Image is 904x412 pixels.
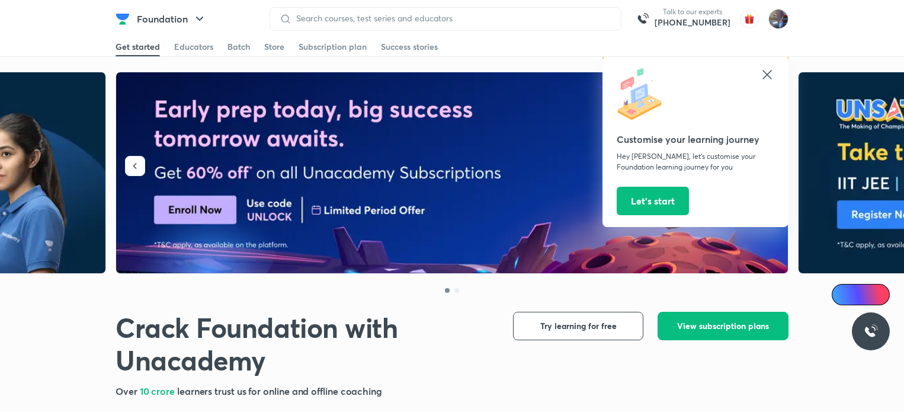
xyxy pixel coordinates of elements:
[617,151,774,173] p: Hey [PERSON_NAME], let’s customise your Foundation learning journey for you
[140,385,177,397] span: 10 crore
[851,290,883,299] span: Ai Doubts
[617,68,670,121] img: icon
[264,41,284,53] div: Store
[768,9,788,29] img: Akash Medha
[655,7,730,17] p: Talk to our experts
[174,37,213,56] a: Educators
[381,41,438,53] div: Success stories
[227,37,250,56] a: Batch
[264,37,284,56] a: Store
[740,9,759,28] img: avatar
[832,284,890,305] a: Ai Doubts
[864,324,878,338] img: ttu
[540,320,617,332] span: Try learning for free
[116,37,160,56] a: Get started
[655,17,730,28] a: [PHONE_NUMBER]
[130,7,214,31] button: Foundation
[677,320,769,332] span: View subscription plans
[299,37,367,56] a: Subscription plan
[617,187,689,215] button: Let’s start
[116,312,494,377] h1: Crack Foundation with Unacademy
[299,41,367,53] div: Subscription plan
[617,132,774,146] h5: Customise your learning journey
[174,41,213,53] div: Educators
[631,7,655,31] img: call-us
[116,12,130,26] img: Company Logo
[116,385,140,397] span: Over
[291,14,611,23] input: Search courses, test series and educators
[116,41,160,53] div: Get started
[513,312,643,340] button: Try learning for free
[839,290,848,299] img: Icon
[177,385,382,397] span: learners trust us for online and offline coaching
[658,312,788,340] button: View subscription plans
[381,37,438,56] a: Success stories
[227,41,250,53] div: Batch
